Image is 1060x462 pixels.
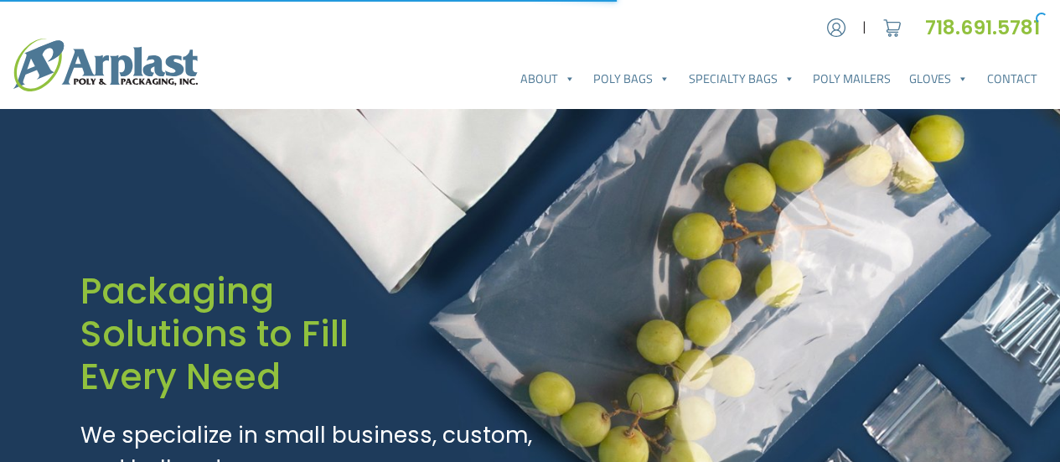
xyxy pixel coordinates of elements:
[80,270,538,399] h1: Packaging Solutions to Fill Every Need
[13,39,198,91] img: logo
[511,62,584,96] a: About
[978,62,1047,96] a: Contact
[900,62,977,96] a: Gloves
[680,62,804,96] a: Specialty Bags
[925,14,1047,41] a: 718.691.5781
[862,18,866,38] span: |
[584,62,679,96] a: Poly Bags
[804,62,900,96] a: Poly Mailers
